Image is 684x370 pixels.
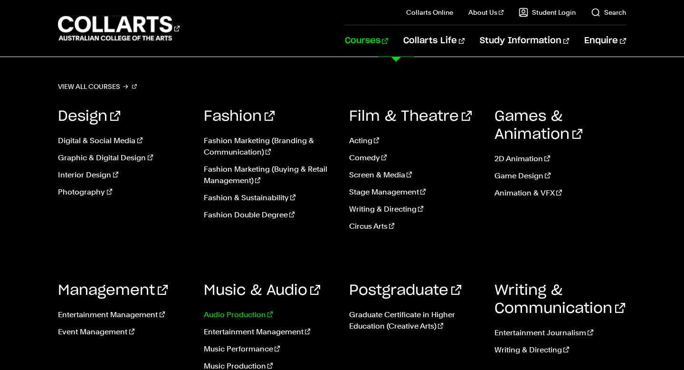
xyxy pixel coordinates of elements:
[406,8,453,17] a: Collarts Online
[58,169,189,181] a: Interior Design
[349,204,480,215] a: Writing & Directing
[204,326,335,338] a: Entertainment Management
[494,153,626,165] a: 2D Animation
[494,187,626,199] a: Animation & VFX
[349,221,480,232] a: Circus Arts
[591,8,626,17] a: Search
[204,109,275,124] a: Fashion
[58,283,168,298] a: Management
[349,186,480,198] a: Stage Management
[58,309,189,321] a: Entertainment Management
[403,25,465,57] a: Collarts Life
[468,8,503,17] a: About Us
[480,25,569,57] a: Study Information
[584,25,626,57] a: Enquire
[204,343,335,355] a: Music Performance
[58,80,137,93] a: View all courses
[494,327,626,339] a: Entertainment Journalism
[494,109,582,142] a: Games & Animation
[349,135,480,146] a: Acting
[204,192,335,204] a: Fashion & Sustainability
[58,15,180,42] div: Go to homepage
[494,344,626,356] a: Writing & Directing
[58,152,189,164] a: Graphic & Digital Design
[58,186,189,198] a: Photography
[349,283,461,298] a: Postgraduate
[204,135,335,158] a: Fashion Marketing (Branding & Communication)
[349,169,480,181] a: Screen & Media
[58,109,120,124] a: Design
[349,109,472,124] a: Film & Theatre
[58,326,189,338] a: Event Management
[204,164,335,186] a: Fashion Marketing (Buying & Retail Management)
[345,25,388,57] a: Courses
[58,135,189,146] a: Digital & Social Media
[349,152,480,164] a: Comedy
[494,283,625,316] a: Writing & Communication
[519,8,576,17] a: Student Login
[204,209,335,221] a: Fashion Double Degree
[204,309,335,321] a: Audio Production
[494,170,626,182] a: Game Design
[349,309,480,332] a: Graduate Certificate in Higher Education (Creative Arts)
[204,283,320,298] a: Music & Audio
